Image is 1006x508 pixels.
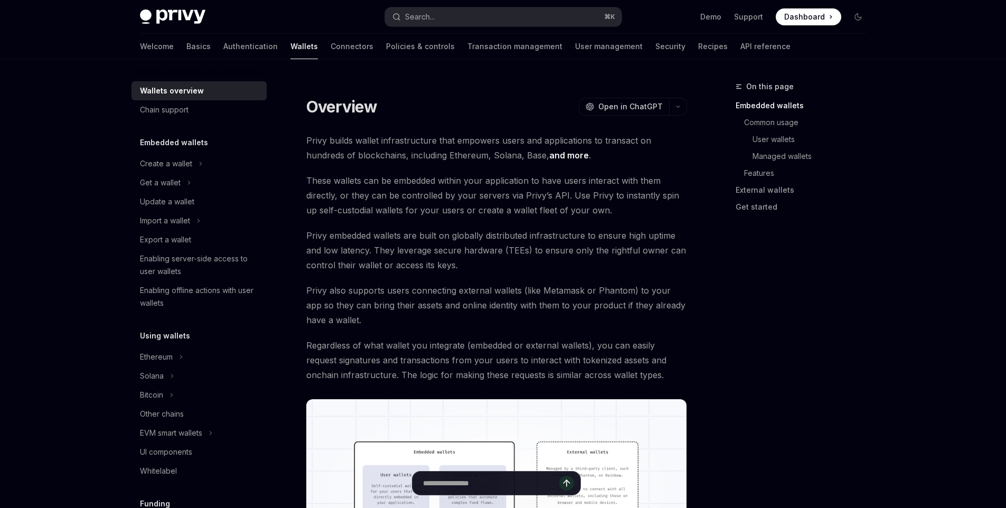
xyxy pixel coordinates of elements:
[131,192,267,211] a: Update a wallet
[405,11,435,23] div: Search...
[131,385,267,404] button: Toggle Bitcoin section
[131,424,267,443] button: Toggle EVM smart wallets section
[223,34,278,59] a: Authentication
[598,101,663,112] span: Open in ChatGPT
[784,12,825,22] span: Dashboard
[140,136,208,149] h5: Embedded wallets
[140,157,192,170] div: Create a wallet
[131,81,267,100] a: Wallets overview
[140,370,164,382] div: Solana
[140,104,189,116] div: Chain support
[140,34,174,59] a: Welcome
[736,97,875,114] a: Embedded wallets
[131,211,267,230] button: Toggle Import a wallet section
[131,443,267,462] a: UI components
[736,182,875,199] a: External wallets
[140,330,190,342] h5: Using wallets
[385,7,622,26] button: Open search
[423,472,559,495] input: Ask a question...
[736,114,875,131] a: Common usage
[331,34,373,59] a: Connectors
[131,154,267,173] button: Toggle Create a wallet section
[131,366,267,385] button: Toggle Solana section
[140,214,190,227] div: Import a wallet
[700,12,721,22] a: Demo
[131,230,267,249] a: Export a wallet
[655,34,685,59] a: Security
[140,284,260,309] div: Enabling offline actions with user wallets
[140,408,184,420] div: Other chains
[736,199,875,215] a: Get started
[140,84,204,97] div: Wallets overview
[850,8,867,25] button: Toggle dark mode
[559,476,574,491] button: Send message
[131,281,267,313] a: Enabling offline actions with user wallets
[386,34,455,59] a: Policies & controls
[306,133,687,163] span: Privy builds wallet infrastructure that empowers users and applications to transact on hundreds o...
[306,338,687,382] span: Regardless of what wallet you integrate (embedded or external wallets), you can easily request si...
[306,228,687,272] span: Privy embedded wallets are built on globally distributed infrastructure to ensure high uptime and...
[579,98,669,116] button: Open in ChatGPT
[746,80,794,93] span: On this page
[776,8,841,25] a: Dashboard
[140,465,177,477] div: Whitelabel
[131,173,267,192] button: Toggle Get a wallet section
[140,252,260,278] div: Enabling server-side access to user wallets
[549,150,589,161] a: and more
[186,34,211,59] a: Basics
[140,195,194,208] div: Update a wallet
[306,283,687,327] span: Privy also supports users connecting external wallets (like Metamask or Phantom) to your app so t...
[290,34,318,59] a: Wallets
[698,34,728,59] a: Recipes
[140,176,181,189] div: Get a wallet
[306,97,378,116] h1: Overview
[140,446,192,458] div: UI components
[131,462,267,481] a: Whitelabel
[140,351,173,363] div: Ethereum
[140,389,163,401] div: Bitcoin
[140,427,202,439] div: EVM smart wallets
[736,148,875,165] a: Managed wallets
[131,347,267,366] button: Toggle Ethereum section
[734,12,763,22] a: Support
[140,233,191,246] div: Export a wallet
[575,34,643,59] a: User management
[604,13,615,21] span: ⌘ K
[131,404,267,424] a: Other chains
[131,100,267,119] a: Chain support
[740,34,791,59] a: API reference
[467,34,562,59] a: Transaction management
[140,10,205,24] img: dark logo
[306,173,687,218] span: These wallets can be embedded within your application to have users interact with them directly, ...
[131,249,267,281] a: Enabling server-side access to user wallets
[736,131,875,148] a: User wallets
[736,165,875,182] a: Features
